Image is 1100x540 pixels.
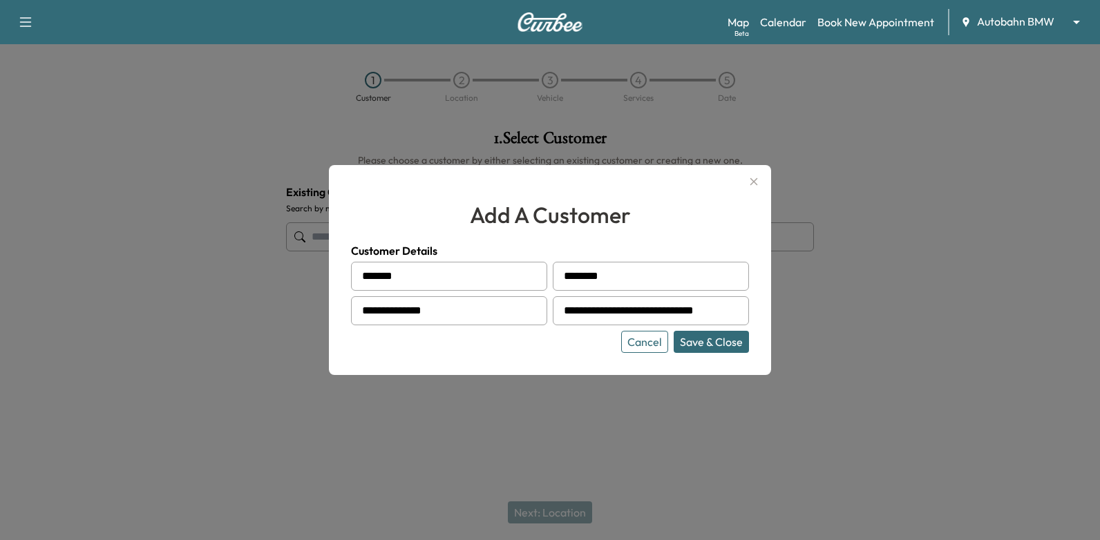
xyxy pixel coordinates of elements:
h2: add a customer [351,198,749,231]
span: Autobahn BMW [977,14,1054,30]
img: Curbee Logo [517,12,583,32]
a: Calendar [760,14,806,30]
a: MapBeta [728,14,749,30]
h4: Customer Details [351,242,749,259]
a: Book New Appointment [817,14,934,30]
button: Cancel [621,331,668,353]
div: Beta [734,28,749,39]
button: Save & Close [674,331,749,353]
